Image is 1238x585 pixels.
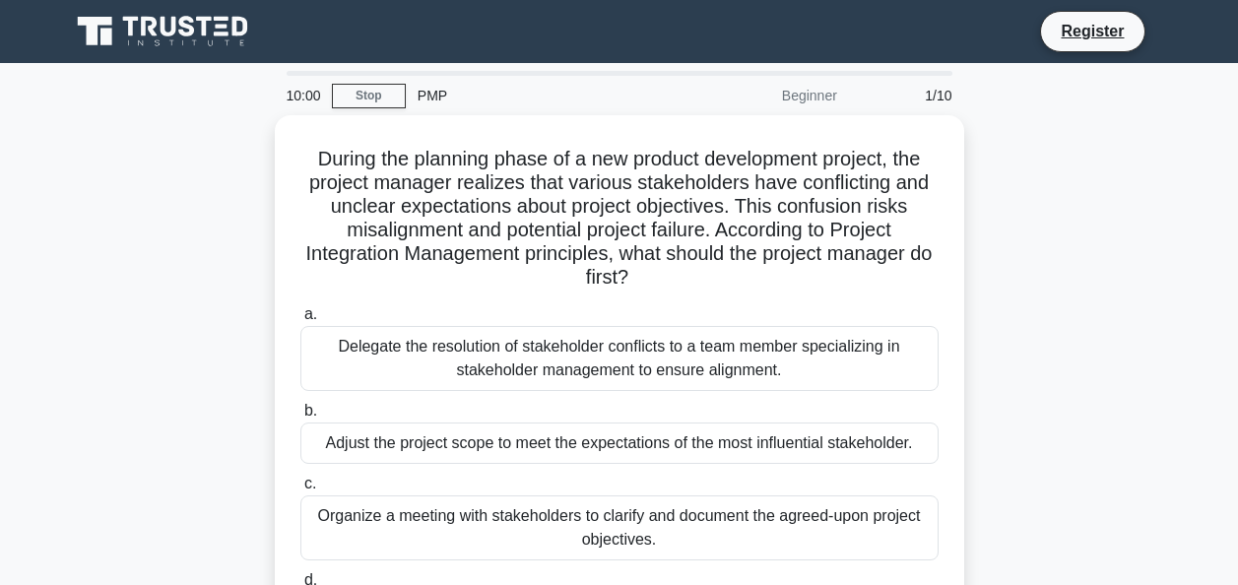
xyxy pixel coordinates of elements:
[677,76,849,115] div: Beginner
[406,76,677,115] div: PMP
[304,305,317,322] span: a.
[300,326,939,391] div: Delegate the resolution of stakeholder conflicts to a team member specializing in stakeholder man...
[1049,19,1136,43] a: Register
[300,422,939,464] div: Adjust the project scope to meet the expectations of the most influential stakeholder.
[275,76,332,115] div: 10:00
[849,76,964,115] div: 1/10
[304,475,316,491] span: c.
[332,84,406,108] a: Stop
[298,147,941,291] h5: During the planning phase of a new product development project, the project manager realizes that...
[304,402,317,419] span: b.
[300,495,939,560] div: Organize a meeting with stakeholders to clarify and document the agreed-upon project objectives.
